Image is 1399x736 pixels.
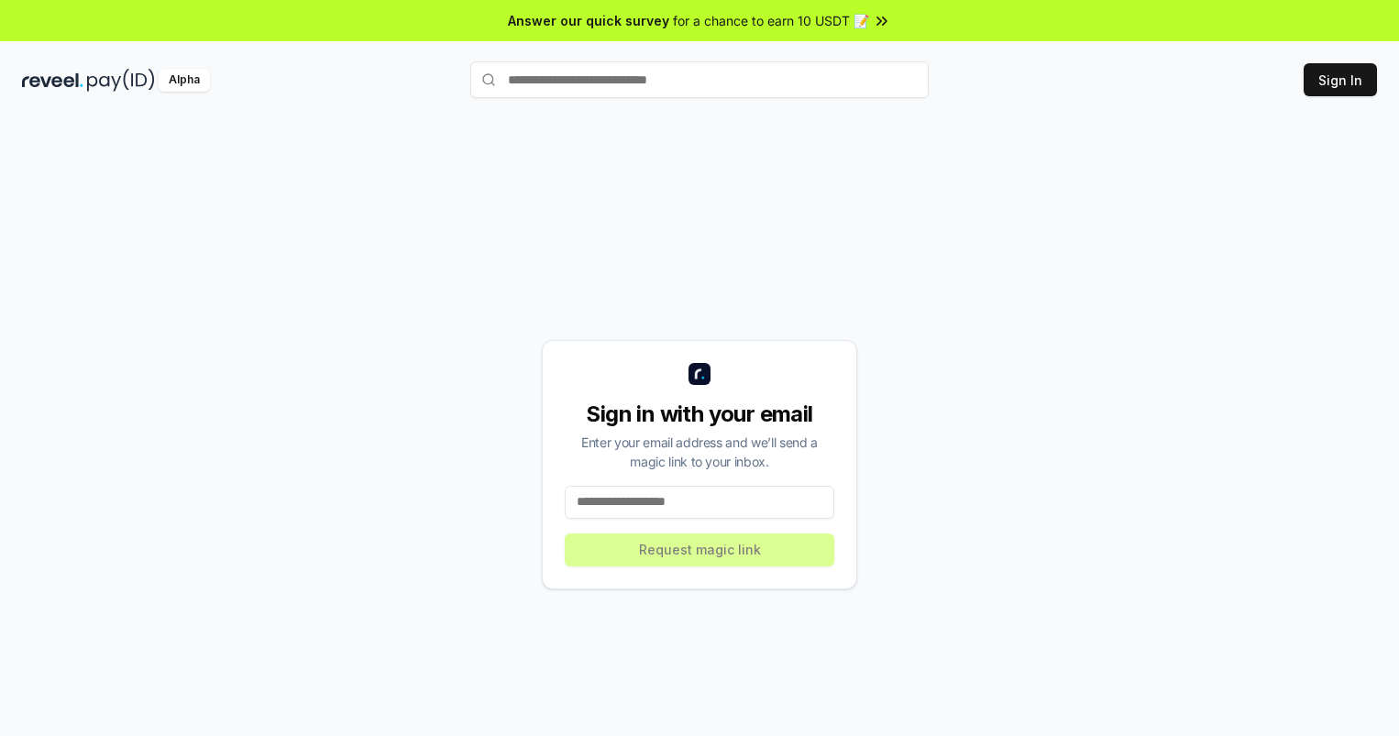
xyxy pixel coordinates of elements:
span: for a chance to earn 10 USDT 📝 [673,11,869,30]
img: pay_id [87,69,155,92]
img: logo_small [688,363,711,385]
div: Enter your email address and we’ll send a magic link to your inbox. [565,433,834,471]
img: reveel_dark [22,69,83,92]
div: Alpha [159,69,210,92]
span: Answer our quick survey [508,11,669,30]
button: Sign In [1304,63,1377,96]
div: Sign in with your email [565,400,834,429]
